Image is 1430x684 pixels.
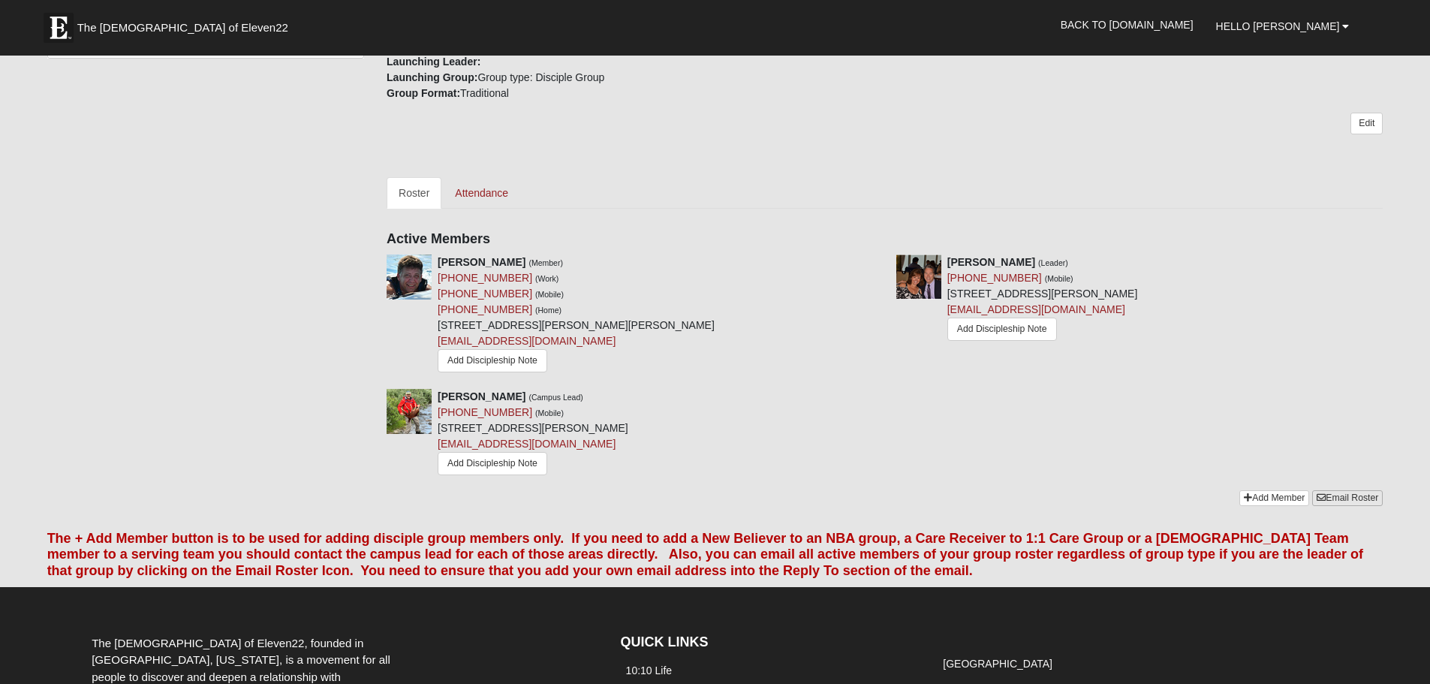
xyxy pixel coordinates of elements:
a: [EMAIL_ADDRESS][DOMAIN_NAME] [438,438,616,450]
strong: [PERSON_NAME] [947,256,1035,268]
a: Roster [387,177,441,209]
a: [EMAIL_ADDRESS][DOMAIN_NAME] [947,303,1125,315]
strong: Group Format: [387,87,460,99]
strong: [PERSON_NAME] [438,390,525,402]
a: [EMAIL_ADDRESS][DOMAIN_NAME] [438,335,616,347]
a: [PHONE_NUMBER] [438,288,532,300]
a: Attendance [443,177,520,209]
font: The + Add Member button is to be used for adding disciple group members only. If you need to add ... [47,531,1364,578]
h4: Active Members [387,231,1383,248]
a: The [DEMOGRAPHIC_DATA] of Eleven22 [36,5,336,43]
a: Back to [DOMAIN_NAME] [1049,6,1205,44]
a: Hello [PERSON_NAME] [1205,8,1361,45]
a: [PHONE_NUMBER] [438,406,532,418]
small: (Home) [535,306,561,315]
a: Edit [1350,113,1383,134]
strong: Launching Leader: [387,56,480,68]
small: (Leader) [1038,258,1068,267]
small: (Work) [535,274,558,283]
div: [STREET_ADDRESS][PERSON_NAME] [438,389,628,479]
img: Eleven22 logo [44,13,74,43]
h4: QUICK LINKS [621,634,916,651]
strong: Launching Group: [387,71,477,83]
small: (Mobile) [1045,274,1073,283]
small: (Member) [528,258,563,267]
a: Add Discipleship Note [438,452,547,475]
span: The [DEMOGRAPHIC_DATA] of Eleven22 [77,20,288,35]
strong: [PERSON_NAME] [438,256,525,268]
span: Hello [PERSON_NAME] [1216,20,1340,32]
small: (Mobile) [535,408,564,417]
small: (Campus Lead) [528,393,583,402]
a: Add Discipleship Note [947,318,1057,341]
div: [STREET_ADDRESS][PERSON_NAME] [947,255,1138,345]
a: [PHONE_NUMBER] [438,272,532,284]
a: Email Roster [1312,490,1383,506]
a: [PHONE_NUMBER] [438,303,532,315]
small: (Mobile) [535,290,564,299]
div: [STREET_ADDRESS][PERSON_NAME][PERSON_NAME] [438,255,715,378]
a: [PHONE_NUMBER] [947,272,1042,284]
a: Add Discipleship Note [438,349,547,372]
a: Add Member [1239,490,1309,506]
